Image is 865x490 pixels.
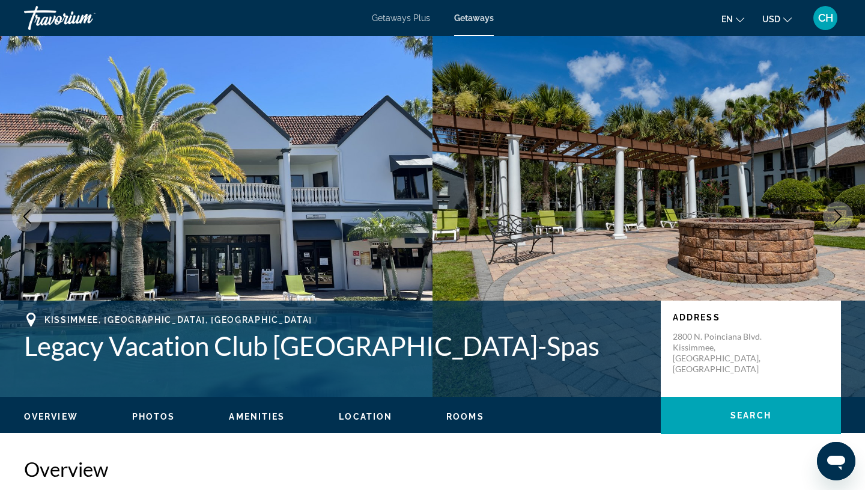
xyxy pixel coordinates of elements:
[446,411,484,422] button: Rooms
[44,315,312,325] span: Kissimmee, [GEOGRAPHIC_DATA], [GEOGRAPHIC_DATA]
[454,13,494,23] a: Getaways
[339,411,392,422] button: Location
[24,457,841,481] h2: Overview
[730,411,771,420] span: Search
[823,201,853,231] button: Next image
[762,14,780,24] span: USD
[132,412,175,421] span: Photos
[673,313,829,322] p: Address
[229,411,285,422] button: Amenities
[721,10,744,28] button: Change language
[446,412,484,421] span: Rooms
[818,12,833,24] span: CH
[229,412,285,421] span: Amenities
[24,2,144,34] a: Travorium
[762,10,792,28] button: Change currency
[339,412,392,421] span: Location
[661,397,841,434] button: Search
[721,14,733,24] span: en
[817,442,855,480] iframe: Button to launch messaging window
[24,411,78,422] button: Overview
[24,412,78,421] span: Overview
[673,331,769,375] p: 2800 N. Poinciana Blvd. Kissimmee, [GEOGRAPHIC_DATA], [GEOGRAPHIC_DATA]
[132,411,175,422] button: Photos
[24,330,649,361] h1: Legacy Vacation Club [GEOGRAPHIC_DATA]-Spas
[810,5,841,31] button: User Menu
[12,201,42,231] button: Previous image
[372,13,430,23] a: Getaways Plus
